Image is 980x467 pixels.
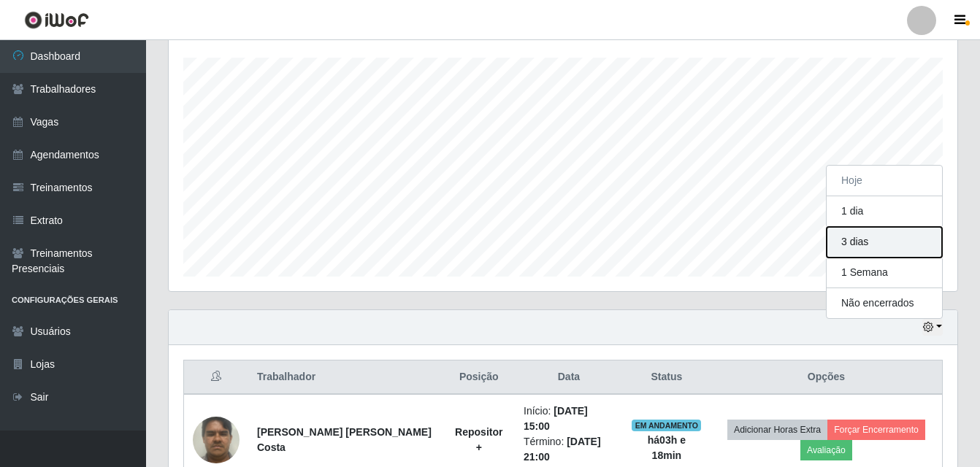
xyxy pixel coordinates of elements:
button: 1 dia [827,196,942,227]
button: Não encerrados [827,288,942,318]
th: Status [623,360,711,395]
button: Hoje [827,166,942,196]
th: Opções [711,360,943,395]
th: Posição [443,360,516,395]
th: Data [515,360,623,395]
li: Início: [524,404,614,434]
button: Avaliação [800,440,852,460]
button: 1 Semana [827,258,942,288]
img: CoreUI Logo [24,11,89,29]
button: 3 dias [827,227,942,258]
strong: há 03 h e 18 min [648,434,686,461]
th: Trabalhador [248,360,443,395]
time: [DATE] 15:00 [524,405,588,432]
button: Adicionar Horas Extra [727,420,827,440]
li: Término: [524,434,614,465]
strong: Repositor + [455,426,502,453]
strong: [PERSON_NAME] [PERSON_NAME] Costa [257,426,432,453]
span: EM ANDAMENTO [632,420,701,431]
button: Forçar Encerramento [827,420,925,440]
